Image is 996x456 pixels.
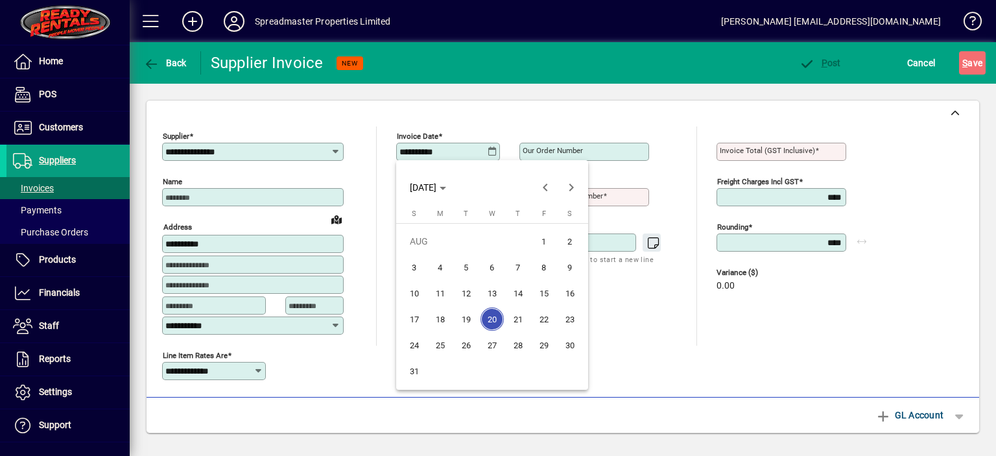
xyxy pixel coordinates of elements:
[479,306,505,332] button: Wed Aug 20 2025
[455,256,478,279] span: 5
[401,228,531,254] td: AUG
[401,306,427,332] button: Sun Aug 17 2025
[532,230,556,253] span: 1
[542,210,546,218] span: F
[516,210,520,218] span: T
[532,282,556,305] span: 15
[403,256,426,279] span: 3
[405,176,451,199] button: Choose month and year
[558,174,584,200] button: Next month
[506,307,530,331] span: 21
[453,306,479,332] button: Tue Aug 19 2025
[401,358,427,384] button: Sun Aug 31 2025
[429,282,452,305] span: 11
[480,333,504,357] span: 27
[464,210,468,218] span: T
[429,307,452,331] span: 18
[455,307,478,331] span: 19
[401,332,427,358] button: Sun Aug 24 2025
[437,210,444,218] span: M
[567,210,572,218] span: S
[505,332,531,358] button: Thu Aug 28 2025
[453,332,479,358] button: Tue Aug 26 2025
[557,254,583,280] button: Sat Aug 09 2025
[506,282,530,305] span: 14
[427,280,453,306] button: Mon Aug 11 2025
[403,307,426,331] span: 17
[557,228,583,254] button: Sat Aug 02 2025
[427,306,453,332] button: Mon Aug 18 2025
[427,332,453,358] button: Mon Aug 25 2025
[401,254,427,280] button: Sun Aug 03 2025
[506,333,530,357] span: 28
[531,332,557,358] button: Fri Aug 29 2025
[480,282,504,305] span: 13
[505,280,531,306] button: Thu Aug 14 2025
[455,333,478,357] span: 26
[427,254,453,280] button: Mon Aug 04 2025
[479,254,505,280] button: Wed Aug 06 2025
[455,282,478,305] span: 12
[453,254,479,280] button: Tue Aug 05 2025
[532,307,556,331] span: 22
[506,256,530,279] span: 7
[403,333,426,357] span: 24
[531,306,557,332] button: Fri Aug 22 2025
[558,307,582,331] span: 23
[453,280,479,306] button: Tue Aug 12 2025
[479,280,505,306] button: Wed Aug 13 2025
[505,254,531,280] button: Thu Aug 07 2025
[429,333,452,357] span: 25
[557,332,583,358] button: Sat Aug 30 2025
[410,182,436,193] span: [DATE]
[531,254,557,280] button: Fri Aug 08 2025
[558,333,582,357] span: 30
[531,228,557,254] button: Fri Aug 01 2025
[558,230,582,253] span: 2
[532,256,556,279] span: 8
[557,306,583,332] button: Sat Aug 23 2025
[429,256,452,279] span: 4
[403,282,426,305] span: 10
[532,333,556,357] span: 29
[557,280,583,306] button: Sat Aug 16 2025
[401,280,427,306] button: Sun Aug 10 2025
[505,306,531,332] button: Thu Aug 21 2025
[403,359,426,383] span: 31
[558,256,582,279] span: 9
[532,174,558,200] button: Previous month
[480,307,504,331] span: 20
[531,280,557,306] button: Fri Aug 15 2025
[558,282,582,305] span: 16
[412,210,416,218] span: S
[489,210,495,218] span: W
[479,332,505,358] button: Wed Aug 27 2025
[480,256,504,279] span: 6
